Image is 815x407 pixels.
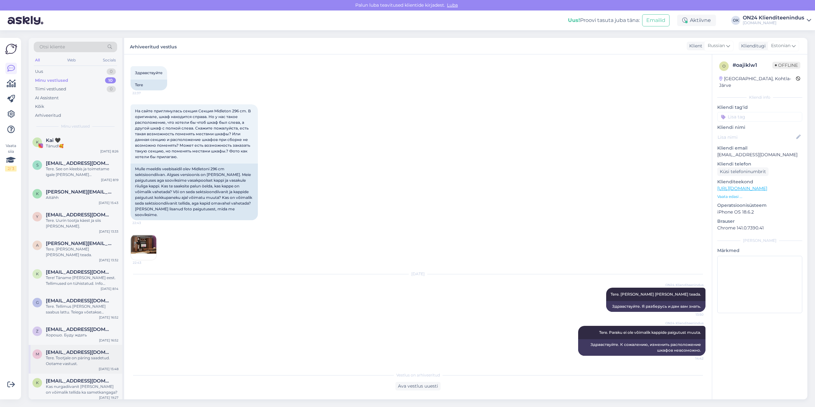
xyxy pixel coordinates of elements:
span: Tere. [PERSON_NAME] [PERSON_NAME] teada. [611,292,701,297]
div: Web [66,56,77,64]
div: ON24 Klienditeenindus [743,15,804,20]
div: Arhiveeritud [35,112,61,119]
p: Chrome 141.0.7390.41 [717,225,802,231]
div: Aktiivne [677,15,716,26]
p: Kliendi email [717,145,802,151]
div: Socials [102,56,117,64]
p: [EMAIL_ADDRESS][DOMAIN_NAME] [717,151,802,158]
span: 22:43 [132,221,156,225]
p: Operatsioonisüsteem [717,202,802,209]
span: stekljaska@mail.ru [46,160,112,166]
span: krislin.kiis@gmail.com [46,269,112,275]
div: 2 / 3 [5,166,17,172]
div: Tere. See on kleebis ja toimetame igale [PERSON_NAME] [GEOGRAPHIC_DATA]. [46,166,118,178]
span: Здравствуйте [135,70,163,75]
div: Klient [687,43,702,49]
span: yanic6@gmail.com [46,212,112,218]
input: Lisa nimi [718,134,795,141]
span: kairitlepp@gmail.com [46,378,112,384]
div: [DATE] 13:32 [99,258,118,263]
input: Lisa tag [717,112,802,122]
div: [DOMAIN_NAME] [743,20,804,25]
span: y [36,214,39,219]
div: Tere! Täname [PERSON_NAME] eest. Tellimused on tühistatud. Info edastatud meie IT osakonda,et kas... [46,275,118,286]
p: Kliendi telefon [717,161,802,167]
div: Mulle meeldis veebisaidil olev Midletoni 296 cm sektsioondiivan. Algses versioonis on [PERSON_NAM... [131,164,258,220]
div: Vaata siia [5,143,17,172]
div: 0 [107,68,116,75]
a: [URL][DOMAIN_NAME] [717,186,767,191]
div: [DATE] 19:27 [99,395,118,400]
span: Estonian [771,42,790,49]
span: m [36,352,39,356]
span: 13:50 [680,312,704,317]
span: o [722,64,726,68]
span: k [36,271,39,276]
div: [DATE] 16:52 [99,338,118,343]
div: Kas nurgadiivanit [PERSON_NAME] on võimalik tellida ka sametkangaga? [46,384,118,395]
div: [DATE] 8:26 [100,149,118,154]
span: K [36,140,39,144]
div: Tere. Uurin tootja käest ja siis [PERSON_NAME]. [46,218,118,229]
div: [DATE] 15:43 [99,200,118,205]
span: andrus.baumann@gmail.com [46,241,112,246]
div: Tänud!🥰 [46,143,118,149]
span: muthatha@mail.ru [46,349,112,355]
span: 22:37 [132,91,156,95]
div: [PERSON_NAME] [717,238,802,243]
div: [DATE] 8:19 [101,178,118,182]
div: Здравствуйте. Я разберусь и дам вам знать. [606,301,705,312]
div: Küsi telefoninumbrit [717,167,769,176]
span: ON24 Klienditeenindus [665,283,704,287]
div: AI Assistent [35,95,59,101]
img: Attachment [131,235,156,260]
div: Proovi tasuta juba täna: [568,17,640,24]
div: [DATE] 8:14 [101,286,118,291]
div: Klienditugi [739,43,766,49]
span: z [36,329,39,333]
div: All [34,56,41,64]
div: [GEOGRAPHIC_DATA], Kohtla-Järve [719,75,796,89]
span: K [36,191,39,196]
div: OK [731,16,740,25]
span: g [36,300,39,305]
span: 22:43 [133,260,157,265]
img: Askly Logo [5,43,17,55]
span: Tere. Paraku ei ole võimalik kappide paigutust muuta. [599,330,701,335]
div: Tere. [PERSON_NAME] [PERSON_NAME] teada. [46,246,118,258]
div: # oajiklw1 [733,61,772,69]
div: [DATE] 15:48 [99,367,118,371]
span: Minu vestlused [61,123,90,129]
p: Kliendi tag'id [717,104,802,111]
span: Kristjan-j@hotmail.com [46,189,112,195]
span: Russian [708,42,725,49]
span: На сайте приглянулась секция Секция Midleton 296 cm. В оригинале, шкаф находится справа. Но у нас... [135,109,252,159]
a: ON24 Klienditeenindus[DOMAIN_NAME] [743,15,811,25]
div: Хорошо. Буду ждать [46,332,118,338]
span: getter.mariek@gmail.com [46,298,112,304]
span: Offline [772,62,800,69]
div: Tere [131,80,167,90]
div: Ava vestlus uuesti [395,382,441,390]
span: Luba [445,2,460,8]
div: 10 [105,77,116,84]
span: s [36,163,39,167]
div: Aitähh [46,195,118,200]
div: Uus [35,68,43,75]
div: Minu vestlused [35,77,68,84]
label: Arhiveeritud vestlus [130,42,177,50]
span: Kai 🖤 [46,137,61,143]
button: Emailid [642,14,670,26]
b: Uus! [568,17,580,23]
div: Kliendi info [717,95,802,100]
div: [DATE] 13:33 [99,229,118,234]
span: Otsi kliente [39,44,65,50]
div: [DATE] [131,271,705,277]
div: 0 [107,86,116,92]
p: Kliendi nimi [717,124,802,131]
p: iPhone OS 18.6.2 [717,209,802,215]
span: Vestlus on arhiveeritud [396,372,440,378]
p: Klienditeekond [717,179,802,185]
span: a [36,243,39,248]
p: Märkmed [717,247,802,254]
